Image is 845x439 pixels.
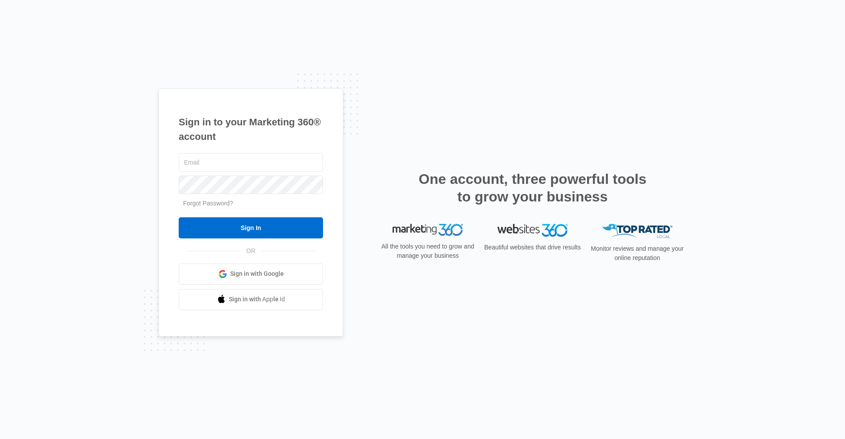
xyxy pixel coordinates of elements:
[179,263,323,285] a: Sign in with Google
[483,243,582,252] p: Beautiful websites that drive results
[602,224,672,238] img: Top Rated Local
[179,289,323,310] a: Sign in with Apple Id
[183,200,233,207] a: Forgot Password?
[229,295,285,304] span: Sign in with Apple Id
[588,244,687,263] p: Monitor reviews and manage your online reputation
[230,269,284,278] span: Sign in with Google
[497,224,568,237] img: Websites 360
[416,170,649,205] h2: One account, three powerful tools to grow your business
[378,242,477,260] p: All the tools you need to grow and manage your business
[179,217,323,238] input: Sign In
[393,224,463,236] img: Marketing 360
[179,115,323,144] h1: Sign in to your Marketing 360® account
[179,153,323,172] input: Email
[240,246,262,256] span: OR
